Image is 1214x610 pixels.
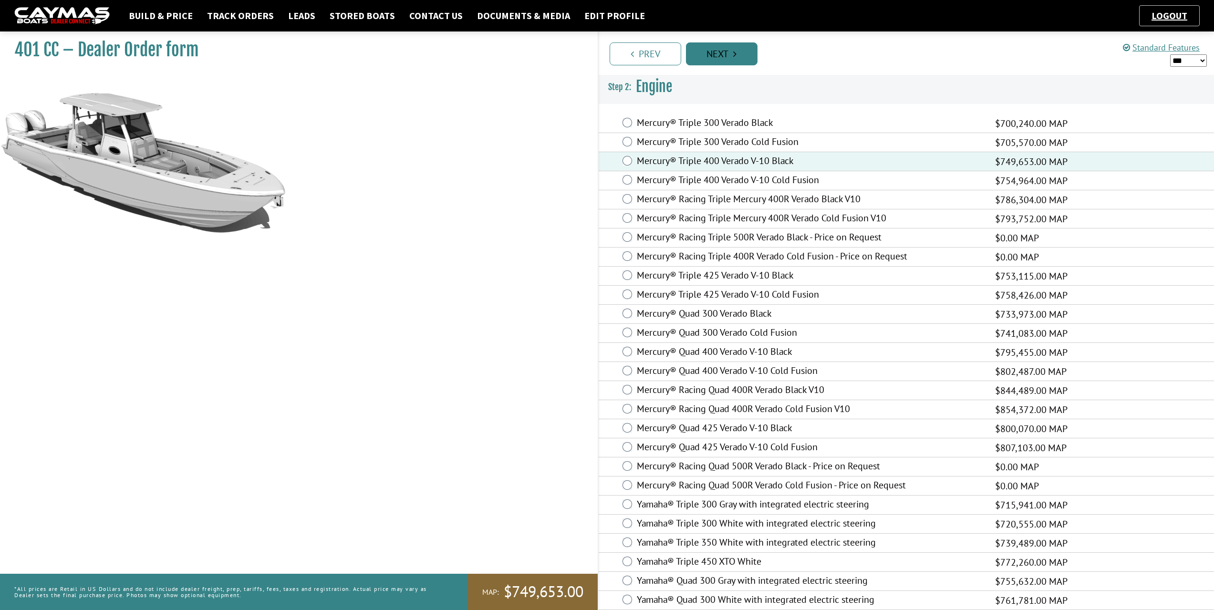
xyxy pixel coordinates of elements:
[995,460,1039,474] span: $0.00 MAP
[580,10,650,22] a: Edit Profile
[472,10,575,22] a: Documents & Media
[995,517,1068,531] span: $720,555.00 MAP
[995,574,1068,589] span: $755,632.00 MAP
[995,231,1039,245] span: $0.00 MAP
[995,174,1068,188] span: $754,964.00 MAP
[482,587,499,597] span: MAP:
[637,136,983,150] label: Mercury® Triple 300 Verado Cold Fusion
[995,250,1039,264] span: $0.00 MAP
[637,594,983,608] label: Yamaha® Quad 300 White with integrated electric steering
[14,39,574,61] h1: 401 CC – Dealer Order form
[995,441,1067,455] span: $807,103.00 MAP
[637,289,983,302] label: Mercury® Triple 425 Verado V-10 Cold Fusion
[637,327,983,341] label: Mercury® Quad 300 Verado Cold Fusion
[637,556,983,569] label: Yamaha® Triple 450 XTO White
[995,364,1067,379] span: $802,487.00 MAP
[995,269,1068,283] span: $753,115.00 MAP
[995,193,1068,207] span: $786,304.00 MAP
[14,581,446,603] p: *All prices are Retail in US Dollars and do not include dealer freight, prep, tariffs, fees, taxe...
[325,10,400,22] a: Stored Boats
[637,537,983,550] label: Yamaha® Triple 350 White with integrated electric steering
[637,498,983,512] label: Yamaha® Triple 300 Gray with integrated electric steering
[637,212,983,226] label: Mercury® Racing Triple Mercury 400R Verado Cold Fusion V10
[995,383,1068,398] span: $844,489.00 MAP
[202,10,279,22] a: Track Orders
[995,212,1068,226] span: $793,752.00 MAP
[504,582,583,602] span: $749,653.00
[995,479,1039,493] span: $0.00 MAP
[995,498,1068,512] span: $715,941.00 MAP
[995,422,1068,436] span: $800,070.00 MAP
[637,479,983,493] label: Mercury® Racing Quad 500R Verado Cold Fusion - Price on Request
[637,174,983,188] label: Mercury® Triple 400 Verado V-10 Cold Fusion
[124,10,197,22] a: Build & Price
[995,155,1068,169] span: $749,653.00 MAP
[1123,42,1200,53] a: Standard Features
[637,250,983,264] label: Mercury® Racing Triple 400R Verado Cold Fusion - Price on Request
[405,10,467,22] a: Contact Us
[637,269,983,283] label: Mercury® Triple 425 Verado V-10 Black
[637,365,983,379] label: Mercury® Quad 400 Verado V-10 Cold Fusion
[995,307,1068,321] span: $733,973.00 MAP
[995,555,1068,569] span: $772,260.00 MAP
[995,593,1068,608] span: $761,781.00 MAP
[995,345,1068,360] span: $795,455.00 MAP
[637,231,983,245] label: Mercury® Racing Triple 500R Verado Black - Price on Request
[637,517,983,531] label: Yamaha® Triple 300 White with integrated electric steering
[995,288,1068,302] span: $758,426.00 MAP
[637,460,983,474] label: Mercury® Racing Quad 500R Verado Black - Price on Request
[637,308,983,321] label: Mercury® Quad 300 Verado Black
[995,116,1068,131] span: $700,240.00 MAP
[686,42,757,65] a: Next
[637,384,983,398] label: Mercury® Racing Quad 400R Verado Black V10
[637,403,983,417] label: Mercury® Racing Quad 400R Verado Cold Fusion V10
[1147,10,1192,21] a: Logout
[637,575,983,589] label: Yamaha® Quad 300 Gray with integrated electric steering
[995,536,1068,550] span: $739,489.00 MAP
[610,42,681,65] a: Prev
[468,574,598,610] a: MAP:$749,653.00
[637,422,983,436] label: Mercury® Quad 425 Verado V-10 Black
[637,193,983,207] label: Mercury® Racing Triple Mercury 400R Verado Black V10
[637,117,983,131] label: Mercury® Triple 300 Verado Black
[995,403,1068,417] span: $854,372.00 MAP
[995,135,1068,150] span: $705,570.00 MAP
[995,326,1068,341] span: $741,083.00 MAP
[283,10,320,22] a: Leads
[637,346,983,360] label: Mercury® Quad 400 Verado V-10 Black
[637,441,983,455] label: Mercury® Quad 425 Verado V-10 Cold Fusion
[14,7,110,25] img: caymas-dealer-connect-2ed40d3bc7270c1d8d7ffb4b79bf05adc795679939227970def78ec6f6c03838.gif
[637,155,983,169] label: Mercury® Triple 400 Verado V-10 Black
